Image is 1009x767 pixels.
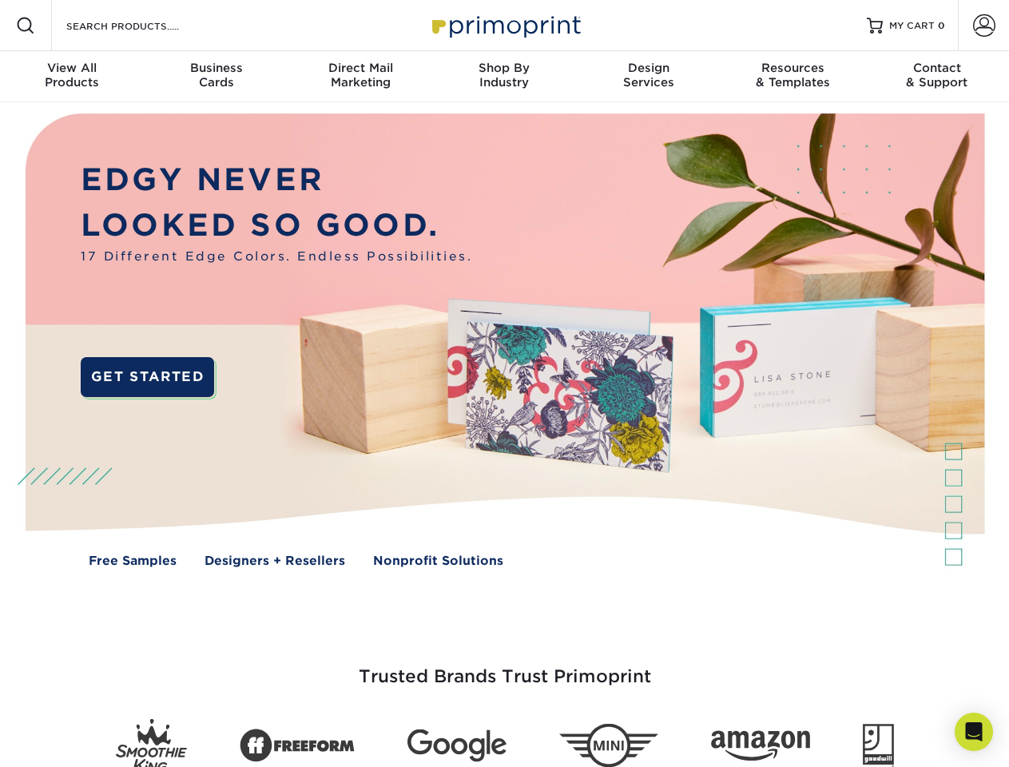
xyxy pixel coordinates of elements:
a: Contact& Support [865,51,1009,102]
div: Open Intercom Messenger [955,713,993,751]
img: Google [407,729,506,762]
input: SEARCH PRODUCTS..... [65,16,220,35]
span: 17 Different Edge Colors. Endless Possibilities. [81,248,472,266]
img: Primoprint [425,8,585,42]
span: Design [577,61,721,75]
a: Free Samples [89,552,177,570]
a: BusinessCards [144,51,288,102]
span: Resources [721,61,864,75]
a: GET STARTED [81,357,214,397]
img: Amazon [711,731,810,761]
h3: Trusted Brands Trust Primoprint [38,628,972,706]
span: 0 [938,20,945,31]
div: & Support [865,61,1009,89]
p: EDGY NEVER [81,157,472,203]
a: Designers + Resellers [205,552,345,570]
span: Direct Mail [288,61,432,75]
span: Business [144,61,288,75]
span: Contact [865,61,1009,75]
a: Resources& Templates [721,51,864,102]
a: Nonprofit Solutions [373,552,503,570]
p: LOOKED SO GOOD. [81,203,472,248]
div: Industry [432,61,576,89]
div: Marketing [288,61,432,89]
img: Goodwill [863,724,894,767]
div: Cards [144,61,288,89]
div: Services [577,61,721,89]
a: DesignServices [577,51,721,102]
a: Direct MailMarketing [288,51,432,102]
a: Shop ByIndustry [432,51,576,102]
span: Shop By [432,61,576,75]
div: & Templates [721,61,864,89]
span: MY CART [889,19,935,33]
